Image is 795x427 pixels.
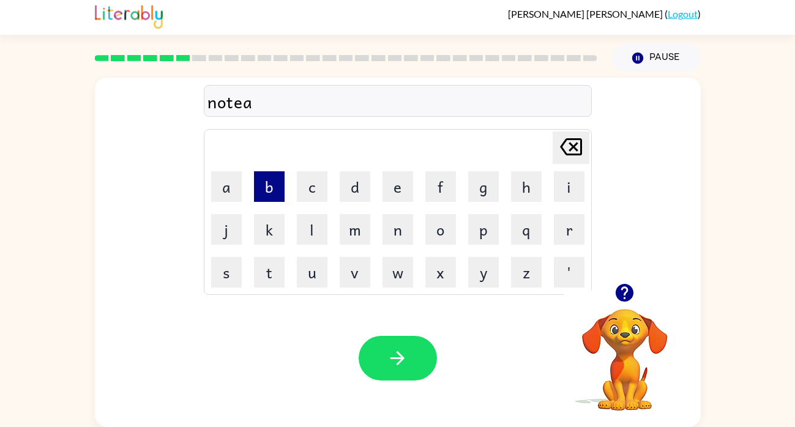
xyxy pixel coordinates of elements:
[383,257,413,288] button: w
[254,171,285,202] button: b
[508,8,665,20] span: [PERSON_NAME] [PERSON_NAME]
[425,257,456,288] button: x
[254,214,285,245] button: k
[207,89,588,114] div: notea
[383,214,413,245] button: n
[468,257,499,288] button: y
[211,214,242,245] button: j
[554,257,584,288] button: '
[340,214,370,245] button: m
[425,171,456,202] button: f
[468,214,499,245] button: p
[297,171,327,202] button: c
[564,290,686,412] video: Your browser must support playing .mp4 files to use Literably. Please try using another browser.
[297,214,327,245] button: l
[95,2,163,29] img: Literably
[383,171,413,202] button: e
[425,214,456,245] button: o
[340,171,370,202] button: d
[508,8,701,20] div: ( )
[511,257,542,288] button: z
[554,171,584,202] button: i
[254,257,285,288] button: t
[340,257,370,288] button: v
[668,8,698,20] a: Logout
[511,171,542,202] button: h
[612,44,701,72] button: Pause
[211,257,242,288] button: s
[468,171,499,202] button: g
[511,214,542,245] button: q
[297,257,327,288] button: u
[211,171,242,202] button: a
[554,214,584,245] button: r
